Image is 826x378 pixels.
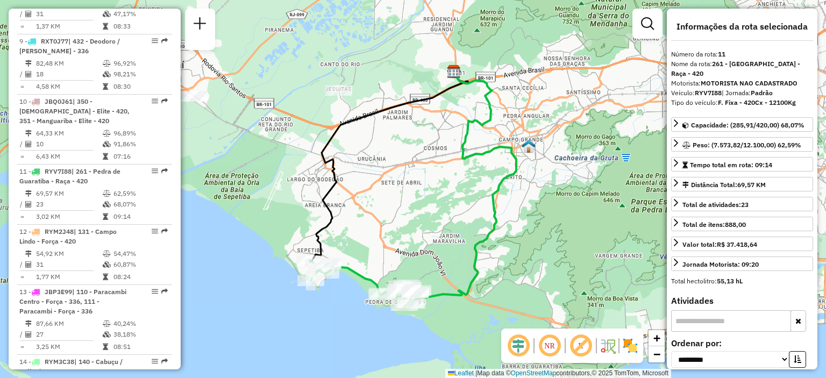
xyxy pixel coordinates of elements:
button: Ordem crescente [789,351,806,368]
i: Distância Total [25,190,32,197]
div: Número da rota: [671,49,813,59]
td: 64,33 KM [35,128,102,139]
i: % de utilização da cubagem [103,11,111,17]
td: = [19,81,25,92]
td: 98,21% [113,69,167,80]
i: Total de Atividades [25,11,32,17]
label: Ordenar por: [671,337,813,350]
span: 69,57 KM [737,181,766,189]
em: Opções [152,228,158,234]
td: 54,92 KM [35,248,102,259]
td: 82,48 KM [35,58,102,69]
td: 62,59% [113,188,167,199]
a: Distância Total:69,57 KM [671,177,813,191]
em: Opções [152,358,158,365]
td: / [19,329,25,340]
i: Total de Atividades [25,261,32,268]
td: 96,92% [113,58,167,69]
em: Opções [152,98,158,104]
td: 07:16 [113,151,167,162]
div: Jornada Motorista: 09:20 [682,260,759,269]
span: − [653,347,660,361]
span: + [653,331,660,345]
i: % de utilização do peso [103,251,111,257]
em: Rota exportada [161,38,168,44]
strong: F. Fixa - 420Cx - 12100Kg [718,98,796,106]
span: Peso: (7.573,82/12.100,00) 62,59% [693,141,801,149]
i: Total de Atividades [25,331,32,338]
div: Veículo: [671,88,813,98]
a: Capacidade: (285,91/420,00) 68,07% [671,117,813,132]
td: / [19,69,25,80]
i: Tempo total em rota [103,23,108,30]
i: % de utilização da cubagem [103,331,111,338]
em: Rota exportada [161,98,168,104]
div: Tipo do veículo: [671,98,813,108]
td: 47,17% [113,9,167,19]
i: Tempo total em rota [103,344,108,350]
em: Rota exportada [161,358,168,365]
td: / [19,9,25,19]
i: Distância Total [25,130,32,137]
td: / [19,199,25,210]
span: 11 - [19,167,120,185]
i: % de utilização do peso [103,130,111,137]
span: RYM2J48 [45,227,74,236]
div: Distância Total: [682,180,766,190]
img: CDD Rio de Janeiro [447,65,461,79]
div: Motorista: [671,79,813,88]
img: Exibir/Ocultar setores [622,337,639,354]
span: RYV7I88 [45,167,72,175]
i: Tempo total em rota [103,213,108,220]
div: Valor total: [682,240,757,249]
i: Total de Atividades [25,141,32,147]
span: | 110 - Paracambi Centro - Força - 336, 111 - Paracambi - Força - 336 [19,288,126,315]
span: JBQ0J61 [45,97,73,105]
td: 68,07% [113,199,167,210]
td: 38,18% [113,329,167,340]
span: 9 - [19,37,120,55]
td: 08:30 [113,81,167,92]
em: Opções [152,38,158,44]
span: Tempo total em rota: 09:14 [690,161,772,169]
strong: 11 [718,50,725,58]
span: RXT0J77 [41,37,68,45]
i: % de utilização da cubagem [103,201,111,208]
a: Peso: (7.573,82/12.100,00) 62,59% [671,137,813,152]
td: 6,43 KM [35,151,102,162]
td: 31 [35,259,102,270]
td: 27 [35,329,102,340]
i: Tempo total em rota [103,153,108,160]
i: Total de Atividades [25,201,32,208]
span: Capacidade: (285,91/420,00) 68,07% [691,121,804,129]
i: % de utilização do peso [103,60,111,67]
td: = [19,272,25,282]
a: Zoom in [649,330,665,346]
td: = [19,211,25,222]
i: Tempo total em rota [103,274,108,280]
td: 4,58 KM [35,81,102,92]
td: 10 [35,139,102,149]
td: 09:14 [113,211,167,222]
td: / [19,259,25,270]
a: Valor total:R$ 37.418,64 [671,237,813,251]
td: 54,47% [113,248,167,259]
span: | 261 - Pedra de Guaratiba - Raça - 420 [19,167,120,185]
span: 12 - [19,227,117,245]
span: | 350 - [DEMOGRAPHIC_DATA] - Elite - 420, 351 - Manguariba - Elite - 420 [19,97,130,125]
td: = [19,341,25,352]
div: Total hectolitro: [671,276,813,286]
strong: 55,13 hL [717,277,743,285]
span: Exibir rótulo [568,333,594,359]
span: | [475,369,477,377]
span: 10 - [19,97,130,125]
em: Rota exportada [161,288,168,295]
a: Tempo total em rota: 09:14 [671,157,813,172]
strong: R$ 37.418,64 [717,240,757,248]
span: | 131 - Campo Lindo - Força - 420 [19,227,117,245]
a: Jornada Motorista: 09:20 [671,256,813,271]
em: Opções [152,288,158,295]
td: 60,87% [113,259,167,270]
i: % de utilização do peso [103,320,111,327]
td: 18 [35,69,102,80]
